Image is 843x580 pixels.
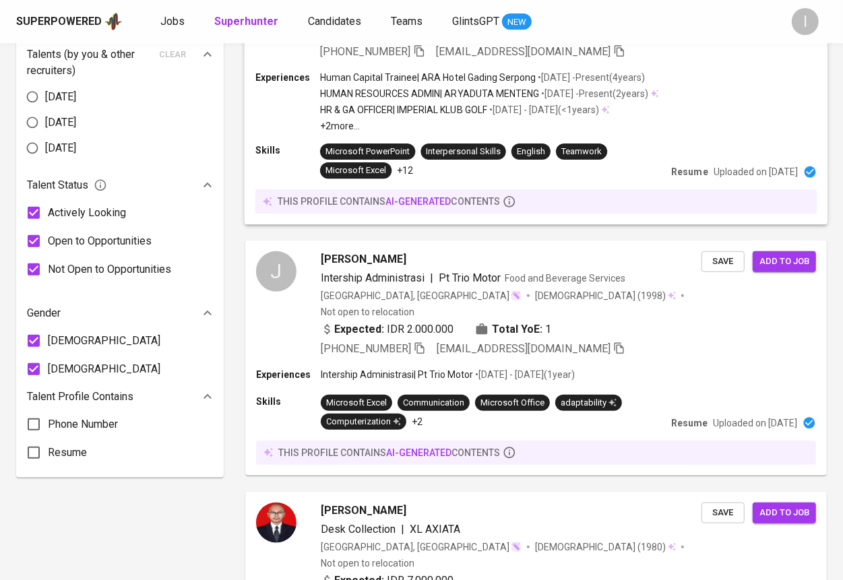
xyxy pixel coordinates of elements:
[701,251,745,272] button: Save
[27,389,133,405] p: Talent Profile Contains
[48,333,160,349] span: [DEMOGRAPHIC_DATA]
[511,290,522,301] img: magic_wand.svg
[701,503,745,523] button: Save
[326,397,387,410] div: Microsoft Excel
[104,11,123,32] img: app logo
[535,540,676,554] div: (1980)
[334,321,384,337] b: Expected:
[48,261,171,278] span: Not Open to Opportunities
[256,251,296,292] div: J
[278,446,500,459] p: this profile contains contents
[256,395,321,408] p: Skills
[320,119,659,133] p: +2 more ...
[27,383,213,410] div: Talent Profile Contains
[325,146,410,158] div: Microsoft PowerPoint
[502,15,532,29] span: NEW
[430,270,433,286] span: |
[321,368,473,381] p: Intership Administrasi | Pt Trio Motor
[473,368,575,381] p: • [DATE] - [DATE] ( 1 year )
[671,416,708,430] p: Resume
[214,15,278,28] b: Superhunter
[308,15,361,28] span: Candidates
[714,165,798,179] p: Uploaded on [DATE]
[410,523,460,536] span: XL AXIATA
[672,165,708,179] p: Resume
[492,321,542,337] b: Total YoE:
[439,271,501,284] span: Pt Trio Motor
[535,540,637,554] span: [DEMOGRAPHIC_DATA]
[561,397,617,410] div: adaptability
[386,447,451,458] span: AI-generated
[753,251,816,272] button: Add to job
[256,503,296,543] img: be46ee391e877fead1382c9062b29636.jpg
[561,146,602,158] div: Teamwork
[397,164,413,177] p: +12
[412,415,423,428] p: +2
[160,13,187,30] a: Jobs
[308,13,364,30] a: Candidates
[48,361,160,377] span: [DEMOGRAPHIC_DATA]
[320,71,536,84] p: Human Capital Trainee | ARA Hotel Gading Serpong
[403,397,464,410] div: Communication
[325,164,386,177] div: Microsoft Excel
[427,146,501,158] div: Interpersonal Skills
[321,271,425,284] span: Intership Administrasi
[48,205,126,221] span: Actively Looking
[437,342,611,355] span: [EMAIL_ADDRESS][DOMAIN_NAME]
[320,103,487,117] p: HR & GA OFFICER | IMPERIAL KLUB GOLF
[321,251,406,267] span: [PERSON_NAME]
[45,115,76,131] span: [DATE]
[256,368,321,381] p: Experiences
[160,15,185,28] span: Jobs
[326,416,401,428] div: Computerization
[48,233,152,249] span: Open to Opportunities
[278,195,500,208] p: this profile contains contents
[505,273,625,284] span: Food and Beverage Services
[321,523,396,536] span: Desk Collection
[321,556,414,570] p: Not open to relocation
[27,172,213,199] div: Talent Status
[321,321,454,337] div: IDR 2.000.000
[16,11,123,32] a: Superpoweredapp logo
[535,289,676,302] div: (1998)
[320,45,410,58] span: [PHONE_NUMBER]
[255,143,320,157] p: Skills
[245,240,827,476] a: J[PERSON_NAME]Intership Administrasi|Pt Trio MotorFood and Beverage Services[GEOGRAPHIC_DATA], [G...
[16,14,102,30] div: Superpowered
[214,13,281,30] a: Superhunter
[321,305,414,319] p: Not open to relocation
[539,87,648,100] p: • [DATE] - Present ( 2 years )
[759,254,809,269] span: Add to job
[27,30,213,79] div: Exclude Contacted Talents (by you & other recruiters)clear
[48,416,118,432] span: Phone Number
[452,13,532,30] a: GlintsGPT NEW
[27,305,61,321] p: Gender
[452,15,499,28] span: GlintsGPT
[437,45,611,58] span: [EMAIL_ADDRESS][DOMAIN_NAME]
[708,505,738,521] span: Save
[321,503,406,519] span: [PERSON_NAME]
[713,416,797,430] p: Uploaded on [DATE]
[480,397,544,410] div: Microsoft Office
[48,445,87,461] span: Resume
[321,289,522,302] div: [GEOGRAPHIC_DATA], [GEOGRAPHIC_DATA]
[545,321,551,337] span: 1
[255,71,320,84] p: Experiences
[321,342,411,355] span: [PHONE_NUMBER]
[320,87,539,100] p: HUMAN RESOURCES ADMIN | ARYADUTA MENTENG
[511,542,522,552] img: magic_wand.svg
[517,146,545,158] div: English
[27,300,213,327] div: Gender
[535,289,637,302] span: [DEMOGRAPHIC_DATA]
[385,196,451,207] span: AI-generated
[45,140,76,156] span: [DATE]
[792,8,819,35] div: I
[45,89,76,105] span: [DATE]
[401,521,404,538] span: |
[27,177,107,193] span: Talent Status
[391,13,425,30] a: Teams
[708,254,738,269] span: Save
[753,503,816,523] button: Add to job
[321,540,522,554] div: [GEOGRAPHIC_DATA], [GEOGRAPHIC_DATA]
[536,71,645,84] p: • [DATE] - Present ( 4 years )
